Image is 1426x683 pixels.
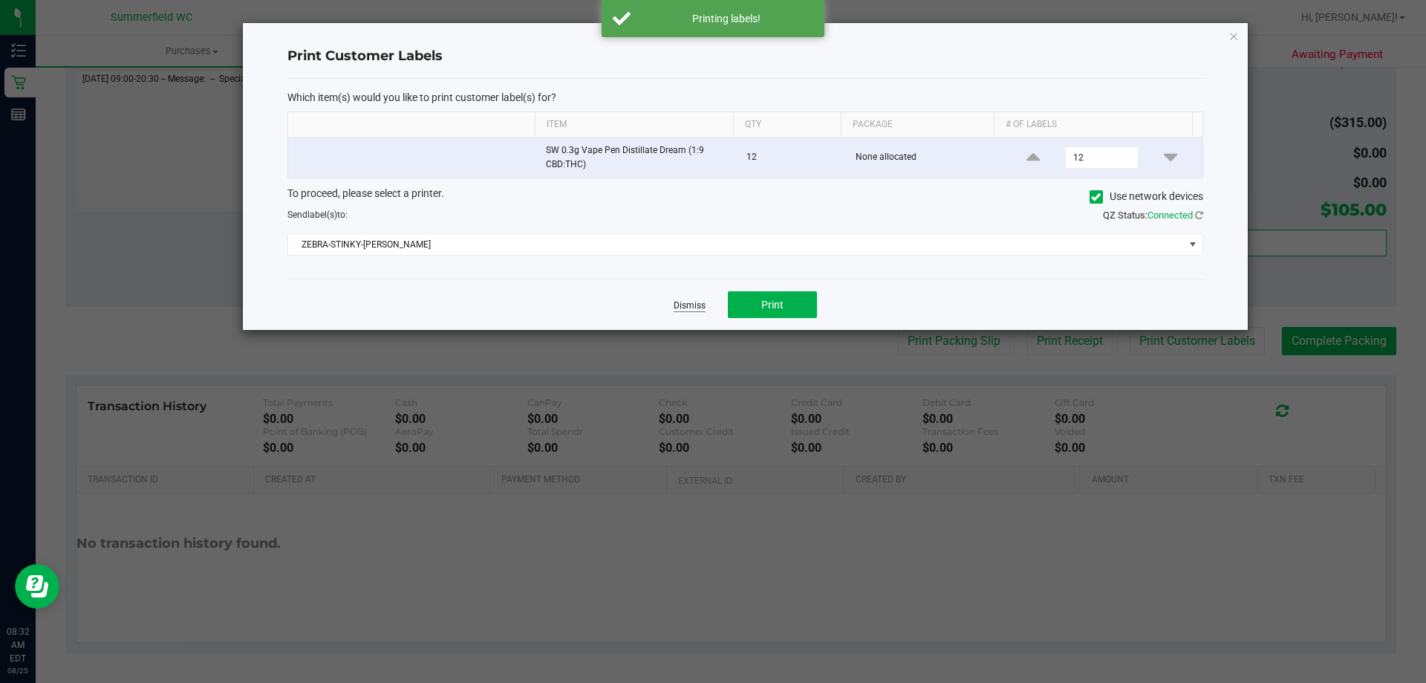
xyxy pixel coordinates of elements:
[1103,210,1203,221] span: QZ Status:
[537,137,738,178] td: SW 0.3g Vape Pen Distillate Dream (1:9 CBD:THC)
[287,210,348,220] span: Send to:
[307,210,337,220] span: label(s)
[535,112,733,137] th: Item
[674,300,706,312] a: Dismiss
[15,564,59,609] iframe: Resource center
[287,47,1203,66] h4: Print Customer Labels
[1090,189,1203,204] label: Use network devices
[288,234,1184,255] span: ZEBRA-STINKY-[PERSON_NAME]
[841,112,994,137] th: Package
[733,112,841,137] th: Qty
[994,112,1192,137] th: # of labels
[287,91,1203,104] p: Which item(s) would you like to print customer label(s) for?
[1147,210,1193,221] span: Connected
[761,299,784,311] span: Print
[276,186,1214,208] div: To proceed, please select a printer.
[728,291,817,318] button: Print
[639,11,813,26] div: Printing labels!
[738,137,847,178] td: 12
[847,137,1002,178] td: None allocated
